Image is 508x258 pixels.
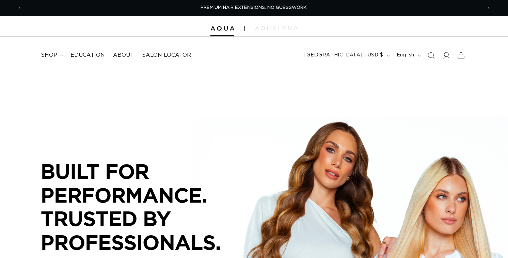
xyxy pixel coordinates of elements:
a: Education [66,48,109,63]
button: Previous announcement [12,2,27,15]
img: Aqua Hair Extensions [210,26,234,31]
a: About [109,48,138,63]
span: Education [70,52,105,59]
summary: Search [424,48,439,63]
p: BUILT FOR PERFORMANCE. TRUSTED BY PROFESSIONALS. [41,159,245,254]
img: aqualyna.com [255,26,298,30]
span: PREMIUM HAIR EXTENSIONS. NO GUESSWORK. [201,5,307,10]
span: About [113,52,134,59]
a: Salon Locator [138,48,195,63]
span: English [397,52,414,59]
span: [GEOGRAPHIC_DATA] | USD $ [304,52,383,59]
summary: shop [37,48,66,63]
button: [GEOGRAPHIC_DATA] | USD $ [300,49,393,62]
span: Salon Locator [142,52,191,59]
button: English [393,49,424,62]
button: Next announcement [481,2,496,15]
span: shop [41,52,57,59]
